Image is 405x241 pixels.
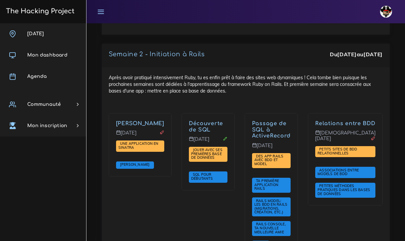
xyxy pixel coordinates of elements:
[318,147,357,156] a: Petits sites de BDD relationnelles
[191,147,222,160] span: Jouer avec ses premières base de données
[116,120,164,126] a: [PERSON_NAME]
[380,6,392,18] img: avatar
[118,162,152,167] a: [PERSON_NAME]
[318,168,359,176] span: Associations entre models de BDD
[315,120,375,126] a: Relations entre BDD
[191,172,214,181] a: SQL pour débutants
[254,179,279,191] a: Ta première application Rails
[27,74,47,79] span: Agenda
[330,51,383,58] div: Du au
[318,168,359,177] a: Associations entre models de BDD
[27,123,67,128] span: Mon inscription
[27,53,67,58] span: Mon dashboard
[27,102,61,107] span: Communauté
[318,183,370,196] span: Petites méthodes pratiques dans les bases de données
[254,178,279,191] span: Ta première application Rails
[109,51,205,58] a: Semaine 2 - Initiation à Rails
[363,51,383,58] strong: [DATE]
[189,120,223,133] a: Découverte de SQL
[116,130,164,141] p: [DATE]
[118,141,159,150] a: Une application en Sinatra
[189,136,227,147] p: [DATE]
[254,198,287,215] a: Rails Model: les BDD en Rails (migrations, création, etc.)
[318,147,357,155] span: Petits sites de BDD relationnelles
[254,222,286,234] a: Rails Console, ta nouvelle meilleure amie
[252,120,291,139] a: Passage de SQL à ActiveRecord
[191,148,222,160] a: Jouer avec ses premières base de données
[315,130,375,146] p: [DEMOGRAPHIC_DATA][DATE]
[337,51,356,58] strong: [DATE]
[252,143,291,153] p: [DATE]
[4,8,74,15] h3: The Hacking Project
[254,154,284,166] a: Des app Rails avec BDD et Model
[318,184,370,196] a: Petites méthodes pratiques dans les bases de données
[27,31,44,36] span: [DATE]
